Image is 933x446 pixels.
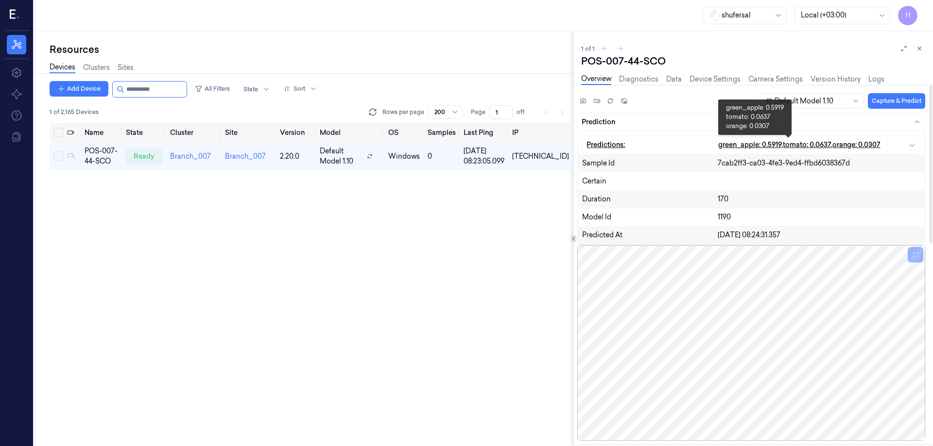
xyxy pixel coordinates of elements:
span: of 1 [517,108,532,116]
button: Select all [53,128,63,137]
a: Sites [118,63,134,73]
button: Prediction [578,113,925,131]
div: 0 [428,151,456,162]
div: [DATE] 08:23:05.099 [464,146,504,166]
div: POS-007-44-SCO [85,146,118,166]
div: 170 [718,194,920,204]
div: Predicted At [582,230,717,240]
div: 7cab2ff3-ca03-4fe3-9ed4-ffbd6038367d [718,158,920,168]
div: Predictions: [587,140,718,150]
a: Camera Settings [748,74,803,84]
nav: pagination [540,105,569,119]
a: Branch_007 [225,152,266,161]
a: Overview [581,74,611,85]
th: Last Ping [460,123,508,142]
p: windows [388,151,420,162]
p: Rows per page [382,108,424,116]
span: tomato: 0.0637 [783,140,831,149]
div: Duration [582,194,717,204]
th: Samples [424,123,460,142]
th: Model [316,123,384,142]
th: Cluster [166,123,221,142]
a: Device Settings [690,74,741,84]
th: State [122,123,166,142]
div: [DATE] 08:24:31.357 [718,230,920,240]
span: 1 of 1 [581,45,595,53]
a: Devices [50,62,75,73]
div: Resources [50,43,573,56]
a: Branch_007 [170,152,211,161]
button: Add Device [50,81,108,97]
div: 2.20.0 [280,151,312,162]
div: , , [718,140,916,150]
span: Page [471,108,485,116]
span: Default Model 1.10 [320,146,363,166]
div: Sample Id [582,158,717,168]
span: 1 of 2,165 Devices [50,108,99,116]
button: All Filters [191,81,234,97]
div: [TECHNICAL_ID] [512,151,569,162]
div: POS-007-44-SCO [581,54,925,68]
th: OS [384,123,424,142]
div: 1190 [718,212,920,222]
a: Logs [868,74,884,84]
span: green_apple: 0.5919 [718,140,781,149]
a: Diagnostics [619,74,658,84]
a: Data [666,74,682,84]
div: Model Id [582,212,717,222]
span: orange: 0.0307 [832,140,880,149]
div: Prediction [582,117,615,127]
th: Version [276,123,316,142]
button: Predictions:green_apple: 0.5919,tomato: 0.0637,orange: 0.0307 [583,136,920,154]
div: ready [126,149,162,164]
th: Site [221,123,276,142]
button: Select row [53,151,63,161]
button: H [898,6,917,25]
th: Name [81,123,122,142]
a: Version History [811,74,861,84]
button: Capture & Predict [868,93,925,109]
div: Prediction [578,131,925,245]
a: Clusters [83,63,110,73]
div: Certain [582,176,920,186]
th: IP [508,123,573,142]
